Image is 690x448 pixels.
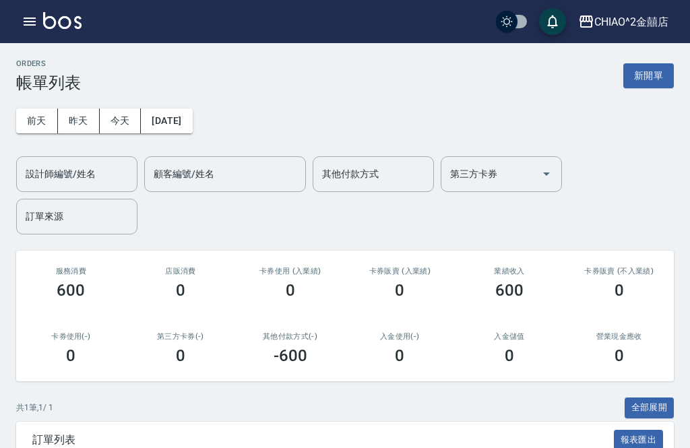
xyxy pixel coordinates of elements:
span: 訂單列表 [32,433,614,447]
h3: 0 [395,281,404,300]
button: 昨天 [58,108,100,133]
h3: 0 [395,346,404,365]
h3: 600 [495,281,524,300]
h3: 0 [176,346,185,365]
img: Logo [43,12,82,29]
h2: 第三方卡券(-) [142,332,220,341]
button: CHIAO^2金囍店 [573,8,674,36]
button: [DATE] [141,108,192,133]
h2: 卡券使用(-) [32,332,110,341]
h2: 卡券販賣 (入業績) [361,267,439,276]
h2: 其他付款方式(-) [251,332,329,341]
h3: 0 [286,281,295,300]
h2: 店販消費 [142,267,220,276]
h2: 業績收入 [471,267,548,276]
h2: 入金儲值 [471,332,548,341]
button: 前天 [16,108,58,133]
h2: 營業現金應收 [580,332,658,341]
h2: 入金使用(-) [361,332,439,341]
button: 今天 [100,108,142,133]
h3: 0 [66,346,75,365]
h3: 0 [176,281,185,300]
a: 新開單 [623,69,674,82]
div: CHIAO^2金囍店 [594,13,668,30]
button: Open [536,163,557,185]
h3: 600 [57,281,85,300]
button: save [539,8,566,35]
a: 報表匯出 [614,433,664,445]
h2: 卡券使用 (入業績) [251,267,329,276]
h2: 卡券販賣 (不入業績) [580,267,658,276]
h3: -600 [274,346,307,365]
h3: 0 [505,346,514,365]
h3: 服務消費 [32,267,110,276]
button: 新開單 [623,63,674,88]
h3: 帳單列表 [16,73,81,92]
button: 全部展開 [625,397,675,418]
h2: ORDERS [16,59,81,68]
h3: 0 [615,281,624,300]
p: 共 1 筆, 1 / 1 [16,402,53,414]
h3: 0 [615,346,624,365]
